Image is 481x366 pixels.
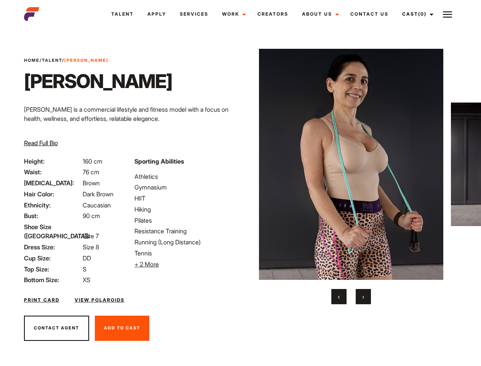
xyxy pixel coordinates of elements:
a: Home [24,58,40,63]
li: Athletics [134,172,236,181]
span: + 2 More [134,260,159,268]
li: Resistance Training [134,226,236,236]
span: Cup Size: [24,254,81,263]
span: Ethnicity: [24,201,81,210]
img: Burger icon [443,10,452,19]
span: Top Size: [24,265,81,274]
a: Services [173,4,215,24]
span: XS [83,276,90,284]
span: Caucasian [83,201,111,209]
a: Print Card [24,297,59,303]
li: Running (Long Distance) [134,238,236,247]
a: View Polaroids [75,297,125,303]
p: Through her modeling and wellness brand, HEAL, she inspires others on their wellness journeys—cha... [24,129,236,157]
button: Contact Agent [24,316,89,341]
span: Size 7 [83,232,99,240]
span: Bust: [24,211,81,220]
a: About Us [295,4,344,24]
span: / / [24,57,109,64]
span: 90 cm [83,212,100,220]
span: Hair Color: [24,189,81,199]
li: Gymnasium [134,183,236,192]
span: Brown [83,179,100,187]
span: Add To Cast [104,325,140,331]
span: (0) [418,11,427,17]
span: Height: [24,157,81,166]
span: DD [83,254,91,262]
a: Work [215,4,251,24]
span: Read Full Bio [24,139,58,147]
h1: [PERSON_NAME] [24,70,172,93]
strong: Sporting Abilities [134,157,184,165]
a: Talent [104,4,141,24]
span: Waist: [24,167,81,177]
button: Add To Cast [95,316,149,341]
span: Dark Brown [83,190,113,198]
p: [PERSON_NAME] is a commercial lifestyle and fitness model with a focus on health, wellness, and e... [24,105,236,123]
span: Size 8 [83,243,99,251]
li: HIIT [134,194,236,203]
span: 76 cm [83,168,99,176]
span: Shoe Size ([GEOGRAPHIC_DATA]): [24,222,81,241]
span: S [83,265,86,273]
a: Talent [42,58,62,63]
span: [MEDICAL_DATA]: [24,178,81,188]
span: Next [362,293,364,300]
strong: [PERSON_NAME] [64,58,109,63]
span: 160 cm [83,157,102,165]
a: Creators [251,4,295,24]
li: Pilates [134,216,236,225]
img: cropped-aefm-brand-fav-22-square.png [24,6,39,22]
a: Cast(0) [395,4,438,24]
a: Contact Us [344,4,395,24]
button: Read Full Bio [24,138,58,148]
span: Dress Size: [24,242,81,252]
li: Hiking [134,205,236,214]
li: Tennis [134,249,236,258]
span: Previous [338,293,340,300]
a: Apply [141,4,173,24]
span: Bottom Size: [24,275,81,284]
